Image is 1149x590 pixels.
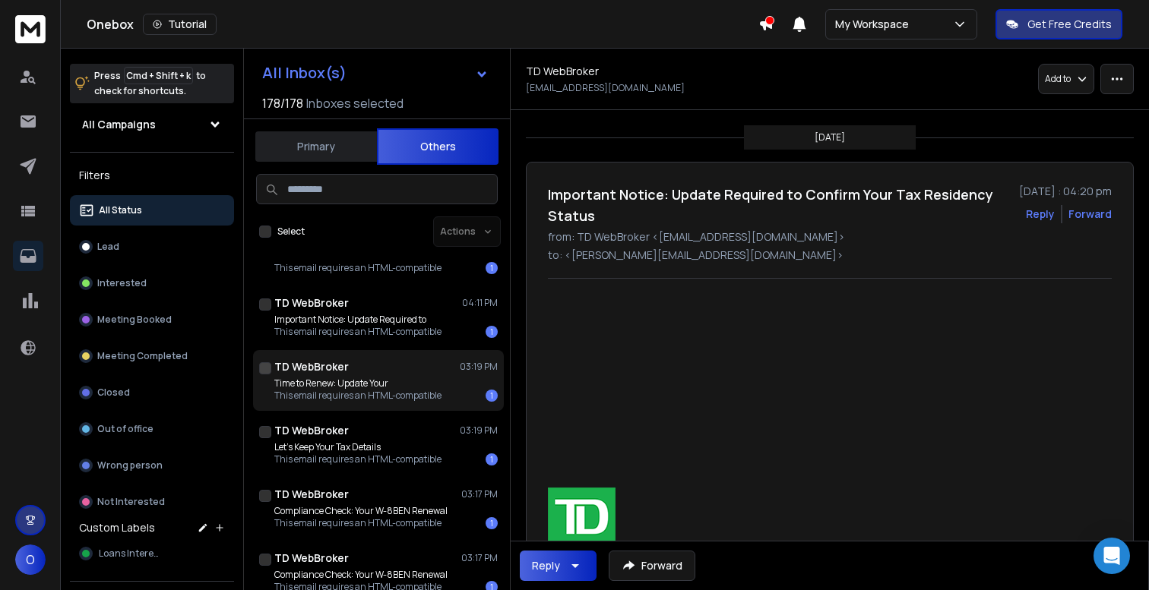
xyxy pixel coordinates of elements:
[274,390,442,402] p: This email requires an HTML-compatible
[94,68,206,99] p: Press to check for shortcuts.
[1027,17,1112,32] p: Get Free Credits
[70,232,234,262] button: Lead
[70,487,234,517] button: Not Interested
[460,424,498,437] p: 03:19 PM
[462,297,498,309] p: 04:11 PM
[461,552,498,564] p: 03:17 PM
[1094,538,1130,574] div: Open Intercom Messenger
[15,544,46,575] button: O
[143,14,217,35] button: Tutorial
[460,361,498,373] p: 03:19 PM
[97,241,119,253] p: Lead
[1026,207,1055,222] button: Reply
[70,538,234,569] button: Loans Interest
[70,414,234,444] button: Out of office
[532,558,560,573] div: Reply
[274,487,349,502] h1: TD WebBroker
[548,229,1112,245] p: from: TD WebBroker <[EMAIL_ADDRESS][DOMAIN_NAME]>
[274,314,442,326] p: Important Notice: Update Required to
[274,517,448,529] p: This email requires an HTML-compatible
[250,58,501,88] button: All Inbox(s)
[97,496,165,508] p: Not Interested
[87,14,758,35] div: Onebox
[609,551,695,581] button: Forward
[70,304,234,335] button: Meeting Booked
[377,128,499,165] button: Others
[486,390,498,402] div: 1
[274,295,349,311] h1: TD WebBroker
[70,377,234,408] button: Closed
[274,326,442,338] p: This email requires an HTML-compatible
[274,423,349,438] h1: TD WebBroker
[486,262,498,274] div: 1
[79,520,155,535] h3: Custom Labels
[548,184,1010,226] h1: Important Notice: Update Required to Confirm Your Tax Residency Status
[274,453,442,465] p: This email requires an HTML-compatible
[526,82,685,94] p: [EMAIL_ADDRESS][DOMAIN_NAME]
[1019,184,1112,199] p: [DATE] : 04:20 pm
[255,130,377,163] button: Primary
[274,262,457,274] p: This email requires an HTML-compatible
[461,488,498,500] p: 03:17 PM
[70,109,234,140] button: All Campaigns
[70,165,234,186] h3: Filters
[486,326,498,338] div: 1
[124,67,193,84] span: Cmd + Shift + k
[99,204,142,216] p: All Status
[97,459,163,472] p: Wrong person
[262,65,347,80] h1: All Inbox(s)
[548,248,1112,263] p: to: <[PERSON_NAME][EMAIL_ADDRESS][DOMAIN_NAME]>
[70,195,234,226] button: All Status
[486,453,498,465] div: 1
[274,569,448,581] p: Compliance Check: Your W-8BEN Renewal
[995,9,1122,39] button: Get Free Credits
[277,226,305,238] label: Select
[97,386,130,399] p: Closed
[815,131,845,144] p: [DATE]
[486,517,498,529] div: 1
[97,423,154,435] p: Out of office
[520,551,597,581] button: Reply
[70,450,234,481] button: Wrong person
[274,359,349,374] h1: TD WebBroker
[70,268,234,298] button: Interested
[548,487,616,547] img: TD Canada Trust
[306,94,404,112] h3: Inboxes selected
[97,277,147,289] p: Interested
[274,505,448,517] p: Compliance Check: Your W-8BEN Renewal
[1045,73,1071,85] p: Add to
[97,314,172,326] p: Meeting Booked
[274,441,442,453] p: Let’s Keep Your Tax Details
[526,64,599,79] h1: TD WebBroker
[70,341,234,371] button: Meeting Completed
[274,551,349,566] h1: TD WebBroker
[82,117,156,132] h1: All Campaigns
[262,94,303,112] span: 178 / 178
[1068,207,1112,222] div: Forward
[97,350,188,362] p: Meeting Completed
[835,17,915,32] p: My Workspace
[99,547,162,560] span: Loans Interest
[274,377,442,390] p: Time to Renew: Update Your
